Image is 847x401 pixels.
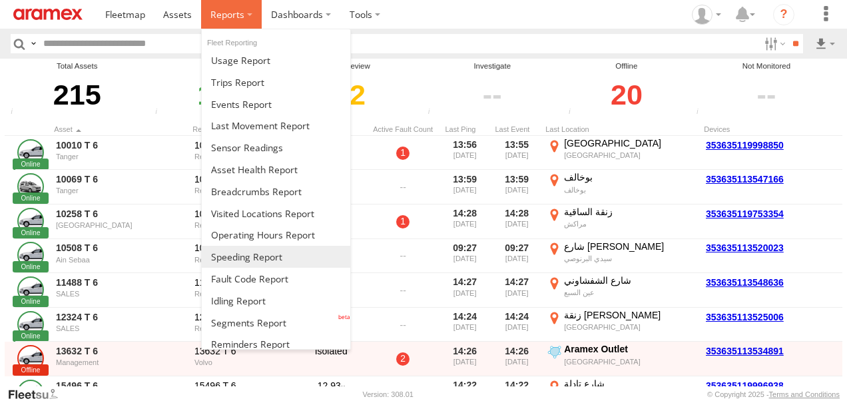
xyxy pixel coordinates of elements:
label: Export results as... [814,34,836,53]
div: 13:59 [DATE] [441,171,488,203]
a: 12324 T 6 [56,311,185,323]
label: Click to View Event Location [545,171,699,203]
a: Sensor Readings [202,137,350,159]
a: 353635119996938 [706,380,784,391]
div: زنقة الساقية [564,206,697,218]
a: Trips Report [202,71,350,93]
div: The health of these assets types is not monitored. [693,108,712,118]
div: 09:27 [DATE] [493,240,540,272]
a: 13632 T 6 [56,345,185,357]
a: Usage Report [202,49,350,71]
a: Click to View Asset Details [17,139,44,166]
div: 11488 T 6 [194,276,290,288]
div: 13:56 [DATE] [441,137,488,169]
label: Click to View Event Location [545,137,699,169]
a: 353635119753354 [706,208,835,220]
div: Last Location [545,125,699,134]
a: Visited Locations Report [202,202,350,224]
div: 14:24 [DATE] [493,309,540,341]
a: 10508 T 6 [56,242,185,254]
div: 14:28 [DATE] [441,206,488,238]
div: 13:59 [DATE] [493,171,540,203]
div: 15496 T 6 [194,380,290,392]
a: 353635113525006 [706,312,784,322]
div: عين السبع [564,288,697,297]
a: 353635113548636 [706,277,784,288]
div: مراكش [564,219,697,228]
div: سيدي البرنوصي [564,254,697,263]
div: Click to filter by Investigate [423,72,561,118]
div: Offline [565,61,689,72]
a: 1 [396,147,410,160]
a: Fault Code Report [202,268,350,290]
div: 14:26 [DATE] [493,343,540,375]
a: 353635119998850 [706,139,835,151]
div: SALES [56,290,185,298]
div: 14:28 [DATE] [493,206,540,238]
div: 10508 T 6 [194,242,290,254]
div: 14:27 [DATE] [441,274,488,306]
a: Click to View Asset Details [17,242,44,268]
div: Tanger [56,187,185,195]
a: 2 [396,352,410,366]
a: 353635113548636 [706,276,835,288]
div: Devices [704,125,837,134]
div: Click to filter by Offline [565,72,689,118]
div: Click to Sort [54,125,187,134]
div: Aramex Outlet [564,343,697,355]
a: Reminders Report [202,334,350,356]
a: Full Events Report [202,93,350,115]
div: 10069 T 6 [194,173,290,185]
div: 13:55 [DATE] [493,137,540,169]
div: Management [56,358,185,366]
img: aramex-logo.svg [13,9,83,20]
a: Asset Health Report [202,159,350,181]
a: Click to View Asset Details [17,276,44,303]
a: Idling Report [202,290,350,312]
label: Search Query [28,34,39,53]
div: 215 [7,72,147,118]
div: Tanger [56,153,185,161]
div: شارع [PERSON_NAME] [564,240,697,252]
div: Click to filter by Not Monitored [693,72,840,118]
div: Review [295,61,420,72]
a: 11488 T 6 [56,276,185,288]
div: 14:24 [DATE] [441,309,488,341]
div: Renault [194,221,290,229]
div: زنقة [PERSON_NAME] [564,309,697,321]
label: Click to View Event Location [545,206,699,238]
div: Click to Sort [192,125,292,134]
div: Total number of Enabled and Paused Assets [7,108,27,118]
a: Terms and Conditions [769,390,840,398]
a: Segments Report [202,312,350,334]
div: 14:26 [DATE] [441,343,488,375]
a: 10258 T 6 [56,208,185,220]
a: Click to View Asset Details [17,345,44,372]
div: Version: 308.01 [363,390,414,398]
a: Click to View Asset Details [17,208,44,234]
a: Click to View Asset Details [17,173,44,200]
a: Breadcrumbs Report [202,181,350,202]
i: ? [773,4,794,25]
div: Total Assets [7,61,147,72]
label: Click to View Event Location [545,309,699,341]
a: 15496 T 6 [56,380,185,392]
a: Last Movement Report [202,115,350,137]
div: © Copyright 2025 - [707,390,840,398]
div: بوخالف [564,185,697,195]
label: Click to View Event Location [545,240,699,272]
a: 353635113520023 [706,242,835,254]
div: بوخالف [564,171,697,183]
label: Click to View Event Location [545,274,699,306]
a: Fleet Speed Report [202,246,350,268]
a: Visit our Website [7,388,69,401]
div: Hicham Abourifa [687,5,726,25]
a: 353635113520023 [706,242,784,253]
a: Click to View Asset Details [17,311,44,338]
a: 353635113525006 [706,311,835,323]
div: [GEOGRAPHIC_DATA] [56,221,185,229]
a: Asset Operating Hours Report [202,224,350,246]
div: 13632 T 6 [194,345,290,357]
div: Assets that have not communicated with the server in the last 24hrs [423,108,443,118]
div: Click to Sort [493,125,540,134]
